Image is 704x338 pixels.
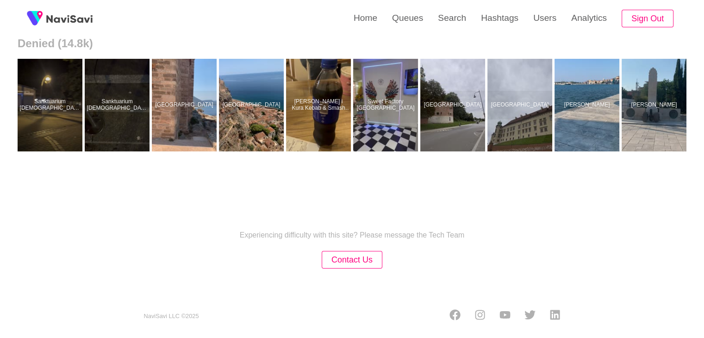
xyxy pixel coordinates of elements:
[23,7,46,30] img: fireSpot
[322,256,382,264] a: Contact Us
[499,309,511,323] a: Youtube
[622,59,689,151] a: [PERSON_NAME]Λιμάνι Γυθείου
[554,59,622,151] a: [PERSON_NAME]Λιμάνι Γυθείου
[474,309,486,323] a: Instagram
[286,59,353,151] a: [PERSON_NAME] i Kura Kebab & Smash BurgerWołowiec i Kura Kebab & Smash Burger
[487,59,554,151] a: [GEOGRAPHIC_DATA]Wawel Cathedral
[622,10,673,28] button: Sign Out
[219,59,286,151] a: [GEOGRAPHIC_DATA]Monemvasia castle
[322,251,382,269] button: Contact Us
[524,309,536,323] a: Twitter
[449,309,461,323] a: Facebook
[549,309,561,323] a: LinkedIn
[85,59,152,151] a: Sanktuarium [DEMOGRAPHIC_DATA]Sanktuarium Najświętszego Imienia Jezus
[18,59,85,151] a: Sanktuarium [DEMOGRAPHIC_DATA]Sanktuarium Najświętszego Imienia Jezus
[353,59,420,151] a: Sweet Factory [GEOGRAPHIC_DATA]Sweet Factory Kraków
[420,59,487,151] a: [GEOGRAPHIC_DATA]Wawel Cathedral
[46,14,93,23] img: fireSpot
[152,59,219,151] a: [GEOGRAPHIC_DATA]Monemvasia castle
[18,37,686,50] h2: Denied (14.8k)
[144,313,199,320] small: NaviSavi LLC © 2025
[240,231,465,239] p: Experiencing difficulty with this site? Please message the Tech Team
